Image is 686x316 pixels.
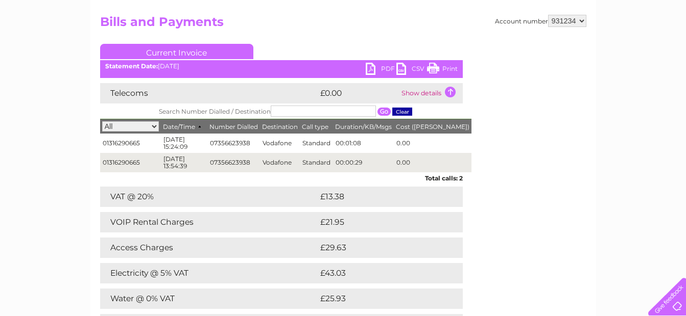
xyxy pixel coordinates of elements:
[100,172,463,182] div: Total calls: 2
[209,123,258,130] span: Number Dialled
[102,6,585,49] div: Clear Business is a trading name of Verastar Limited (registered in [GEOGRAPHIC_DATA] No. 3667643...
[399,83,463,103] td: Show details
[100,63,463,70] div: [DATE]
[100,288,318,309] td: Water @ 0% VAT
[163,123,205,130] span: Date/Time
[396,123,469,130] span: Cost ([PERSON_NAME])
[100,212,318,232] td: VOIP Rental Charges
[333,134,394,153] td: 00:01:08
[207,134,260,153] td: 07356623938
[161,153,207,172] td: [DATE] 13:54:39
[318,212,441,232] td: £21.95
[396,63,427,77] a: CSV
[100,134,161,153] td: 01316290665
[100,153,161,172] td: 01316290665
[493,5,564,18] a: 0333 014 3131
[366,63,396,77] a: PDF
[618,43,643,51] a: Contact
[161,134,207,153] td: [DATE] 15:24:09
[300,153,333,172] td: Standard
[100,238,318,258] td: Access Charges
[100,103,471,119] th: Search Number Dialled / Destination
[394,134,471,153] td: 0.00
[597,43,612,51] a: Blog
[260,153,300,172] td: Vodafone
[300,134,333,153] td: Standard
[427,63,458,77] a: Print
[318,263,442,283] td: £43.03
[24,27,76,58] img: logo.png
[333,153,394,172] td: 00:00:29
[262,123,298,130] span: Destination
[100,15,586,34] h2: Bills and Payments
[652,43,676,51] a: Log out
[260,134,300,153] td: Vodafone
[100,263,318,283] td: Electricity @ 5% VAT
[506,43,526,51] a: Water
[394,153,471,172] td: 0.00
[318,83,399,103] td: £0.00
[495,15,586,27] div: Account number
[318,238,442,258] td: £29.63
[207,153,260,172] td: 07356623938
[302,123,328,130] span: Call type
[105,62,158,70] b: Statement Date:
[100,83,318,103] td: Telecoms
[335,123,392,130] span: Duration/KB/Msgs
[532,43,554,51] a: Energy
[318,187,441,207] td: £13.38
[100,44,253,59] a: Current Invoice
[100,187,318,207] td: VAT @ 20%
[560,43,591,51] a: Telecoms
[318,288,442,309] td: £25.93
